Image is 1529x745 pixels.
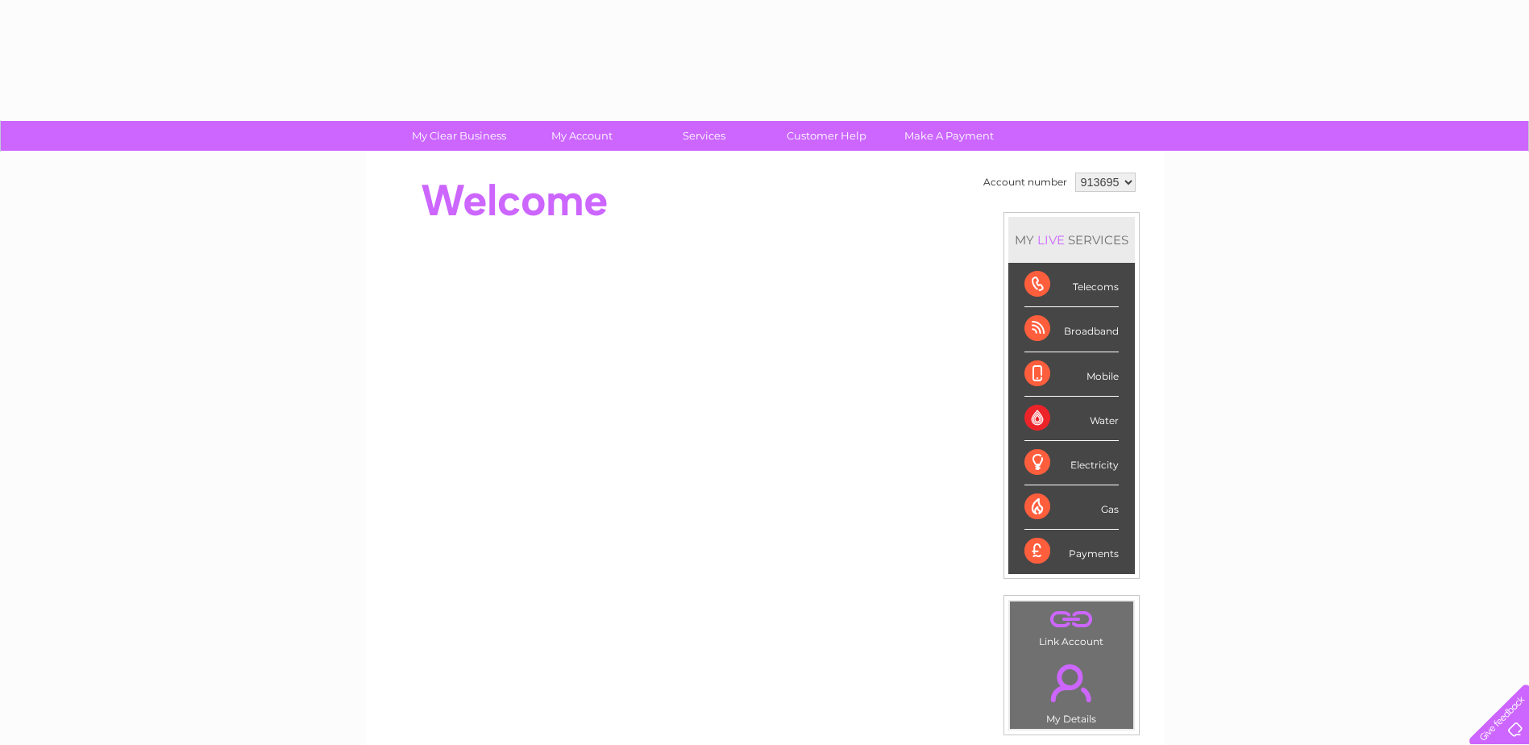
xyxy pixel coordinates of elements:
a: Services [638,121,771,151]
td: Link Account [1009,601,1134,651]
div: Telecoms [1024,263,1119,307]
a: Customer Help [760,121,893,151]
div: Mobile [1024,352,1119,397]
a: My Clear Business [393,121,526,151]
td: My Details [1009,651,1134,730]
div: Broadband [1024,307,1119,352]
div: MY SERVICES [1008,217,1135,263]
div: Water [1024,397,1119,441]
a: Make A Payment [883,121,1016,151]
div: Payments [1024,530,1119,573]
a: My Account [515,121,648,151]
a: . [1014,606,1129,634]
div: Gas [1024,485,1119,530]
a: . [1014,655,1129,711]
div: LIVE [1034,232,1068,248]
td: Account number [979,169,1071,196]
div: Electricity [1024,441,1119,485]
